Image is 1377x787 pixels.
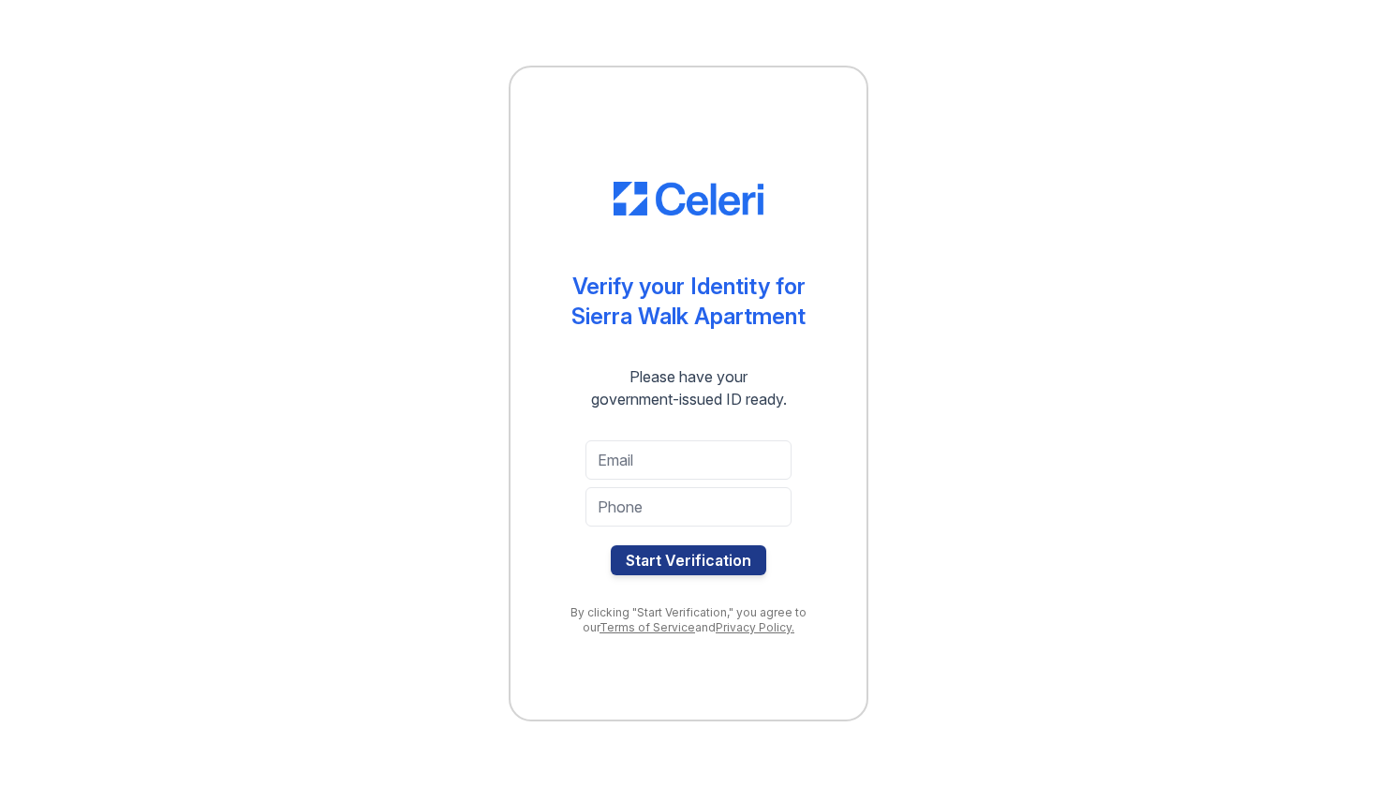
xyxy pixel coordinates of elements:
a: Terms of Service [600,620,695,634]
a: Privacy Policy. [716,620,794,634]
img: CE_Logo_Blue-a8612792a0a2168367f1c8372b55b34899dd931a85d93a1a3d3e32e68fde9ad4.png [614,182,763,215]
div: By clicking "Start Verification," you agree to our and [548,605,829,635]
div: Please have your government-issued ID ready. [557,365,821,410]
div: Verify your Identity for Sierra Walk Apartment [571,272,806,332]
button: Start Verification [611,545,766,575]
input: Phone [585,487,792,527]
input: Email [585,440,792,480]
